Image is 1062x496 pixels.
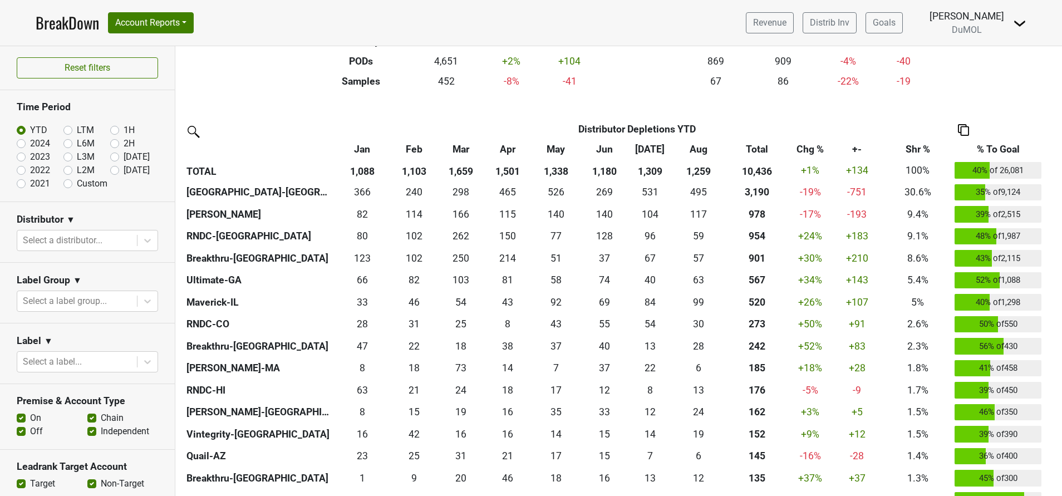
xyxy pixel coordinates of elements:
[834,229,881,243] div: +183
[391,181,437,204] td: 240.1
[543,71,596,91] td: -41
[333,313,391,336] td: 27.5
[184,203,333,225] th: [PERSON_NAME]
[627,269,673,292] td: 39.5
[394,339,434,353] div: 22
[533,383,579,397] div: 17
[627,379,673,401] td: 7.833
[627,357,673,380] td: 22.001
[883,203,952,225] td: 9.4%
[834,207,881,222] div: -193
[582,379,627,401] td: 11.5
[101,411,124,425] label: Chain
[77,164,95,177] label: L2M
[630,295,670,310] div: 84
[336,251,389,266] div: 123
[724,139,789,159] th: Total: activate to sort column ascending
[488,229,528,243] div: 150
[533,251,579,266] div: 51
[630,185,670,199] div: 531
[17,335,41,347] h3: Label
[801,165,819,176] span: +1%
[530,159,582,181] th: 1,338
[30,150,50,164] label: 2023
[391,247,437,269] td: 102.491
[627,181,673,204] td: 531.336
[336,273,389,287] div: 66
[391,119,883,139] th: Distributor Depletions YTD
[533,207,579,222] div: 140
[333,247,391,269] td: 122.51
[584,361,625,375] div: 37
[530,357,582,380] td: 6.5
[543,51,596,71] td: +104
[883,357,952,380] td: 1.8%
[391,379,437,401] td: 21.4
[746,12,794,33] a: Revenue
[584,383,625,397] div: 12
[336,295,389,310] div: 33
[727,295,787,310] div: 520
[803,12,857,33] a: Distrib Inv
[834,251,881,266] div: +210
[727,229,787,243] div: 954
[184,225,333,248] th: RNDC-[GEOGRAPHIC_DATA]
[310,71,413,91] th: Samples
[440,361,483,375] div: 73
[437,291,485,313] td: 54.166
[866,12,903,33] a: Goals
[17,101,158,113] h3: Time Period
[184,269,333,292] th: Ultimate-GA
[30,177,50,190] label: 2021
[676,185,722,199] div: 495
[480,71,543,91] td: -8 %
[727,207,787,222] div: 978
[630,273,670,287] div: 40
[333,269,391,292] td: 66.34
[336,339,389,353] div: 47
[36,11,99,35] a: BreakDown
[673,139,725,159] th: Aug: activate to sort column ascending
[883,269,952,292] td: 5.4%
[673,379,725,401] td: 13
[488,317,528,331] div: 8
[530,269,582,292] td: 57.66
[101,425,149,438] label: Independent
[394,295,434,310] div: 46
[440,383,483,397] div: 24
[530,291,582,313] td: 92.001
[530,247,582,269] td: 51.335
[790,247,831,269] td: +30 %
[584,273,625,287] div: 74
[673,225,725,248] td: 59.332
[333,335,391,357] td: 47
[437,379,485,401] td: 24.3
[883,159,952,181] td: 100%
[488,339,528,353] div: 38
[530,139,582,159] th: May: activate to sort column ascending
[676,207,722,222] div: 117
[440,295,483,310] div: 54
[727,273,787,287] div: 567
[676,295,722,310] div: 99
[630,339,670,353] div: 13
[582,357,627,380] td: 37.333
[30,425,43,438] label: Off
[673,181,725,204] td: 495
[727,317,787,331] div: 273
[440,339,483,353] div: 18
[440,207,483,222] div: 166
[724,379,789,401] th: 176.433
[336,361,389,375] div: 8
[676,317,722,331] div: 30
[394,361,434,375] div: 18
[627,139,673,159] th: Jul: activate to sort column ascending
[627,203,673,225] td: 104.167
[582,203,627,225] td: 139.834
[101,477,144,490] label: Non-Target
[530,203,582,225] td: 140.333
[485,379,530,401] td: 18
[533,273,579,287] div: 58
[749,51,817,71] td: 909
[310,51,413,71] th: PODs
